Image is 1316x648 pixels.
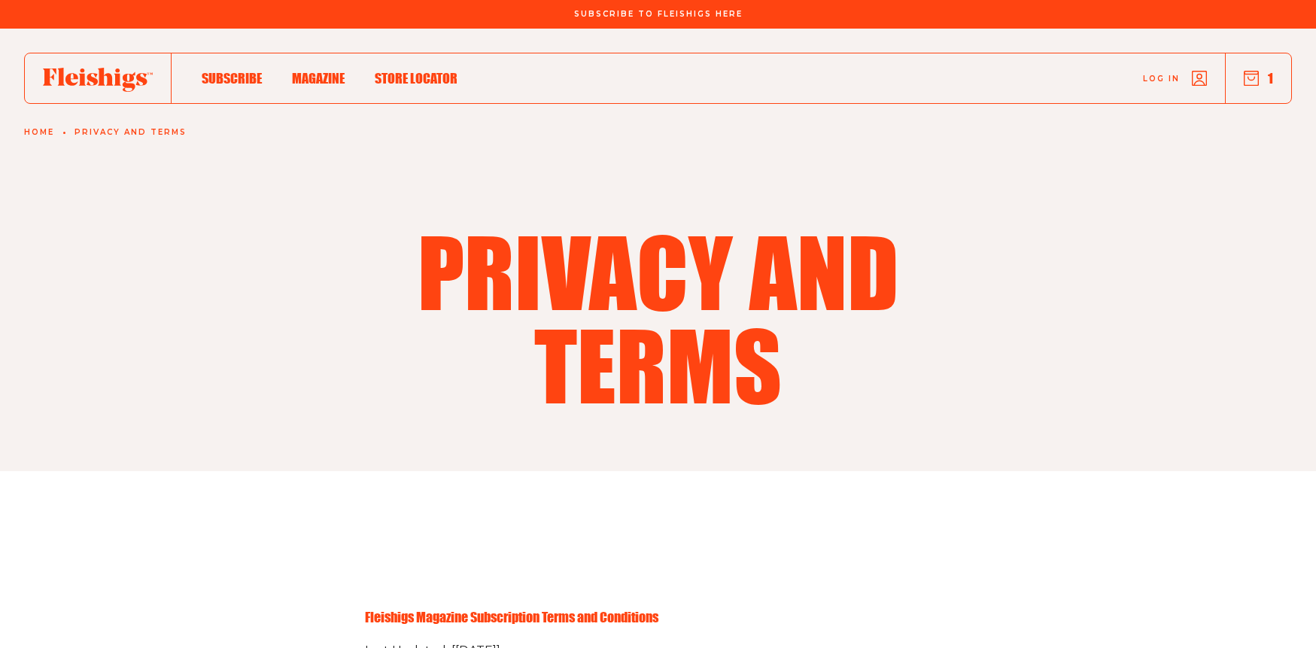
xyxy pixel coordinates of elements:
span: Subscribe To Fleishigs Here [574,10,743,19]
a: Subscribe To Fleishigs Here [571,10,746,17]
a: Store locator [375,68,457,88]
h1: Privacy and terms [333,224,983,411]
a: Log in [1143,71,1207,86]
a: Home [24,128,54,137]
button: 1 [1244,70,1273,87]
span: Subscribe [202,70,262,87]
a: Magazine [292,68,345,88]
span: Magazine [292,70,345,87]
a: Subscribe [202,68,262,88]
span: Store locator [375,70,457,87]
p: Fleishigs Magazine Subscription Terms and Conditions [365,607,952,627]
span: Log in [1143,73,1180,84]
a: Privacy and terms [74,128,187,137]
